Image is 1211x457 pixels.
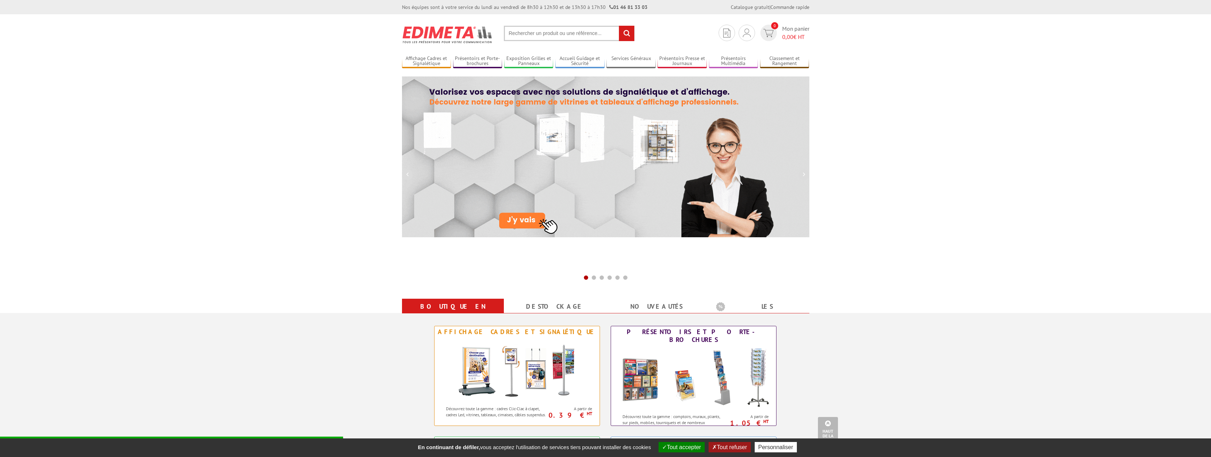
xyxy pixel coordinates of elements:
[731,4,769,10] a: Catalogue gratuit
[657,55,707,67] a: Présentoirs Presse et Journaux
[512,300,597,313] a: Destockage
[818,417,838,446] a: Haut de la page
[760,55,809,67] a: Classement et Rangement
[606,55,656,67] a: Services Généraux
[723,29,730,38] img: devis rapide
[587,411,592,417] sup: HT
[782,25,809,41] span: Mon panier
[726,414,769,419] span: A partir de
[402,4,647,11] div: Nos équipes sont à votre service du lundi au vendredi de 8h30 à 12h30 et de 13h30 à 17h30
[709,55,758,67] a: Présentoirs Multimédia
[550,406,592,412] span: A partir de
[411,300,495,326] a: Boutique en ligne
[615,346,772,410] img: Présentoirs et Porte-brochures
[436,328,598,336] div: Affichage Cadres et Signalétique
[546,413,592,417] p: 0.39 €
[402,55,451,67] a: Affichage Cadres et Signalétique
[614,300,699,313] a: nouveautés
[504,26,635,41] input: Rechercher un produit ou une référence...
[709,442,750,452] button: Tout refuser
[716,300,801,326] a: Les promotions
[446,406,548,418] p: Découvrez toute la gamme : cadres Clic-Clac à clapet, cadres Led, vitrines, tableaux, cimaises, c...
[619,26,634,41] input: rechercher
[451,338,583,402] img: Affichage Cadres et Signalétique
[731,4,809,11] div: |
[504,55,554,67] a: Exposition Grilles et Panneaux
[418,444,480,450] strong: En continuant de défiler,
[611,326,776,426] a: Présentoirs et Porte-brochures Présentoirs et Porte-brochures Découvrez toute la gamme : comptoir...
[609,4,647,10] strong: 01 46 81 33 03
[743,29,751,37] img: devis rapide
[763,29,774,37] img: devis rapide
[555,55,605,67] a: Accueil Guidage et Sécurité
[771,22,778,29] span: 0
[782,33,793,40] span: 0,00
[622,413,724,432] p: Découvrez toute la gamme : comptoirs, muraux, pliants, sur pieds, mobiles, tourniquets et de nomb...
[723,421,769,425] p: 1.05 €
[763,418,769,424] sup: HT
[613,328,774,344] div: Présentoirs et Porte-brochures
[716,300,805,314] b: Les promotions
[434,326,600,426] a: Affichage Cadres et Signalétique Affichage Cadres et Signalétique Découvrez toute la gamme : cadr...
[759,25,809,41] a: devis rapide 0 Mon panier 0,00€ HT
[402,21,493,48] img: Présentoir, panneau, stand - Edimeta - PLV, affichage, mobilier bureau, entreprise
[659,442,705,452] button: Tout accepter
[453,55,502,67] a: Présentoirs et Porte-brochures
[770,4,809,10] a: Commande rapide
[782,33,809,41] span: € HT
[414,444,654,450] span: vous acceptez l'utilisation de services tiers pouvant installer des cookies
[755,442,797,452] button: Personnaliser (fenêtre modale)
